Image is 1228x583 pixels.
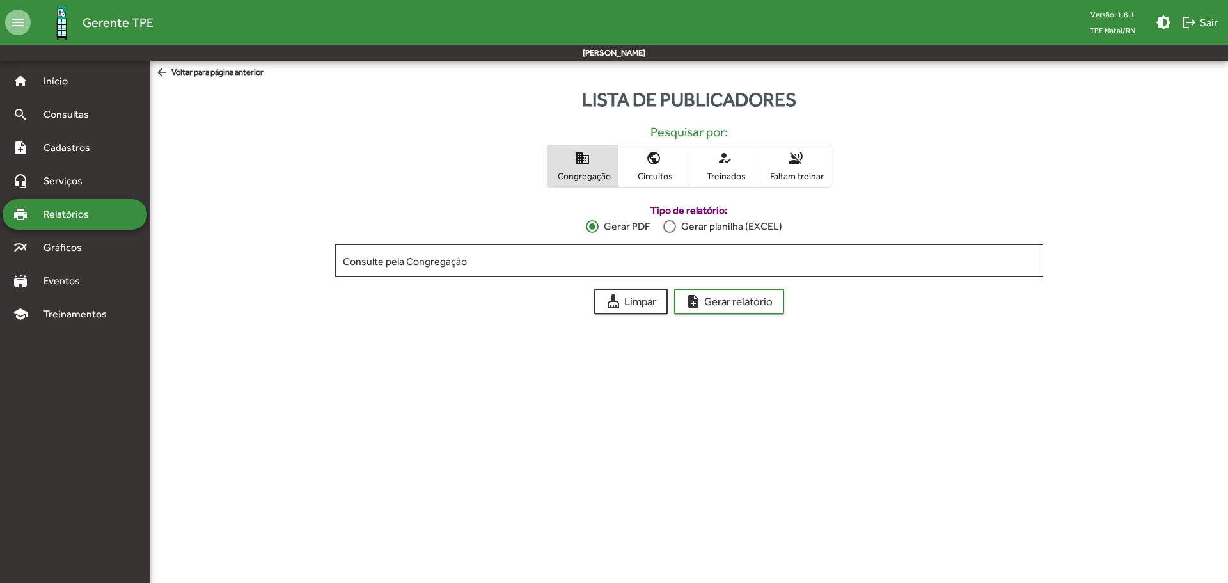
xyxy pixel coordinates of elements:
[618,145,689,187] button: Circuitos
[760,145,831,187] button: Faltam treinar
[41,2,83,44] img: Logo
[1181,11,1218,34] span: Sair
[1181,15,1197,30] mat-icon: logout
[5,10,31,35] mat-icon: menu
[575,150,590,166] mat-icon: domain
[13,107,28,122] mat-icon: search
[646,150,661,166] mat-icon: public
[150,85,1228,114] div: Lista de publicadores
[1080,22,1145,38] span: TPE Natal/RN
[1156,15,1171,30] mat-icon: brightness_medium
[13,307,28,322] mat-icon: school
[13,74,28,89] mat-icon: home
[161,124,1218,140] h5: Pesquisar por:
[717,150,732,166] mat-icon: how_to_reg
[764,170,828,182] span: Faltam treinar
[674,289,784,314] button: Gerar relatório
[155,66,264,80] span: Voltar para página anterior
[686,290,773,313] span: Gerar relatório
[36,173,100,189] span: Serviços
[622,170,686,182] span: Circuitos
[13,140,28,156] mat-icon: note_add
[36,74,86,89] span: Início
[599,219,650,234] div: Gerar PDF
[689,145,760,187] button: Treinados
[551,170,615,182] span: Congregação
[13,207,28,222] mat-icon: print
[1176,11,1223,34] button: Sair
[676,219,782,234] div: Gerar planilha (EXCEL)
[13,240,28,255] mat-icon: multiline_chart
[693,170,757,182] span: Treinados
[36,207,106,222] span: Relatórios
[83,12,153,33] span: Gerente TPE
[335,203,1043,218] label: Tipo de relatório:
[36,240,99,255] span: Gráficos
[547,145,618,187] button: Congregação
[13,273,28,289] mat-icon: stadium
[36,107,106,122] span: Consultas
[155,66,171,80] mat-icon: arrow_back
[36,140,107,156] span: Cadastros
[36,273,97,289] span: Eventos
[594,289,668,314] button: Limpar
[686,294,701,309] mat-icon: note_add
[36,307,122,322] span: Treinamentos
[606,294,621,309] mat-icon: cleaning_services
[788,150,803,166] mat-icon: voice_over_off
[31,2,153,44] a: Gerente TPE
[1080,6,1145,22] div: Versão: 1.8.1
[606,290,656,313] span: Limpar
[13,173,28,189] mat-icon: headset_mic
